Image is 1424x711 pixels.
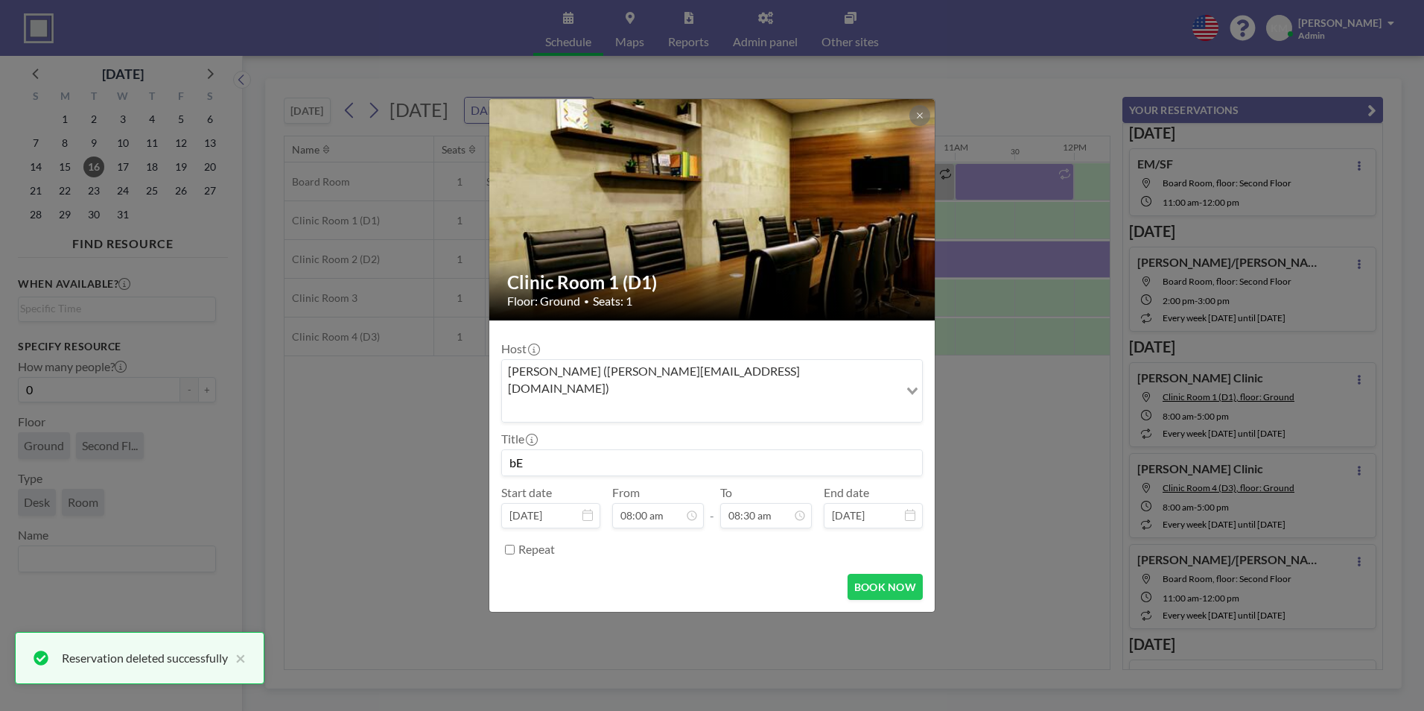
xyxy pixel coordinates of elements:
[489,61,936,359] img: 537.jpg
[518,542,555,557] label: Repeat
[501,485,552,500] label: Start date
[507,294,580,309] span: Floor: Ground
[503,399,897,419] input: Search for option
[584,296,589,307] span: •
[720,485,732,500] label: To
[505,363,896,396] span: [PERSON_NAME] ([PERSON_NAME][EMAIL_ADDRESS][DOMAIN_NAME])
[507,271,918,294] h2: Clinic Room 1 (D1)
[501,432,536,446] label: Title
[710,490,714,523] span: -
[593,294,632,309] span: Seats: 1
[824,485,869,500] label: End date
[228,649,246,667] button: close
[848,574,923,600] button: BOOK NOW
[502,450,922,475] input: Kate's reservation
[502,360,922,422] div: Search for option
[501,341,538,356] label: Host
[62,649,228,667] div: Reservation deleted successfully
[612,485,640,500] label: From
